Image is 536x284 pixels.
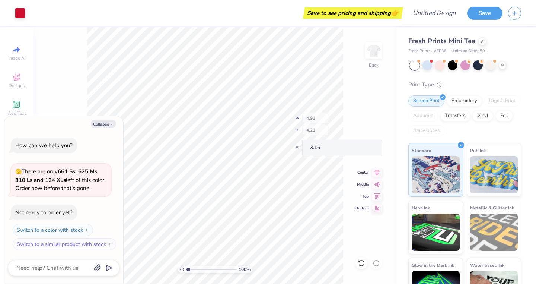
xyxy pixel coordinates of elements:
div: Back [369,62,379,69]
span: Middle [355,182,369,187]
span: Fresh Prints [408,48,430,54]
img: Neon Ink [412,214,460,251]
span: Center [355,170,369,175]
span: Metallic & Glitter Ink [470,204,514,212]
div: Vinyl [472,110,493,122]
div: Applique [408,110,438,122]
span: Image AI [8,55,26,61]
span: # FP38 [434,48,447,54]
span: 🫣 [15,168,22,175]
span: 👉 [391,8,399,17]
img: Metallic & Glitter Ink [470,214,518,251]
img: Puff Ink [470,156,518,193]
div: Foil [495,110,513,122]
input: Untitled Design [407,6,462,20]
span: Neon Ink [412,204,430,212]
span: Water based Ink [470,261,504,269]
span: 100 % [239,266,251,273]
span: Glow in the Dark Ink [412,261,454,269]
strong: 661 Ss, 625 Ms, 310 Ls and 124 XLs [15,168,99,184]
div: Not ready to order yet? [15,209,73,216]
div: Rhinestones [408,125,444,136]
div: How can we help you? [15,142,73,149]
span: Minimum Order: 50 + [450,48,488,54]
div: Save to see pricing and shipping [305,7,401,19]
span: Top [355,194,369,199]
img: Switch to a color with stock [84,228,89,232]
span: Puff Ink [470,146,486,154]
div: Embroidery [447,95,482,107]
span: Designs [9,83,25,89]
button: Switch to a similar product with stock [13,238,116,250]
div: Screen Print [408,95,444,107]
button: Save [467,7,502,20]
button: Collapse [91,120,116,128]
div: Digital Print [484,95,520,107]
button: Switch to a color with stock [13,224,93,236]
div: Print Type [408,81,521,89]
span: Add Text [8,110,26,116]
span: Fresh Prints Mini Tee [408,37,475,45]
img: Back [366,43,381,58]
span: Standard [412,146,431,154]
span: There are only left of this color. Order now before that's gone. [15,168,105,192]
img: Switch to a similar product with stock [108,242,112,246]
div: Transfers [440,110,470,122]
span: Bottom [355,206,369,211]
img: Standard [412,156,460,193]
